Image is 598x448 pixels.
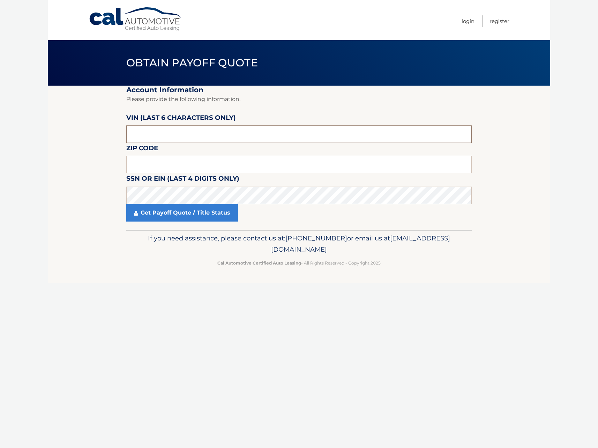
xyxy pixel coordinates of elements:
h2: Account Information [126,86,472,94]
a: Login [462,15,474,27]
label: Zip Code [126,143,158,156]
a: Get Payoff Quote / Title Status [126,204,238,222]
p: - All Rights Reserved - Copyright 2025 [131,259,467,267]
label: SSN or EIN (last 4 digits only) [126,173,239,186]
a: Cal Automotive [89,7,183,32]
label: VIN (last 6 characters only) [126,113,236,125]
a: Register [489,15,509,27]
strong: Cal Automotive Certified Auto Leasing [217,260,301,266]
span: [PHONE_NUMBER] [285,234,347,242]
p: If you need assistance, please contact us at: or email us at [131,233,467,255]
span: Obtain Payoff Quote [126,56,258,69]
p: Please provide the following information. [126,94,472,104]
